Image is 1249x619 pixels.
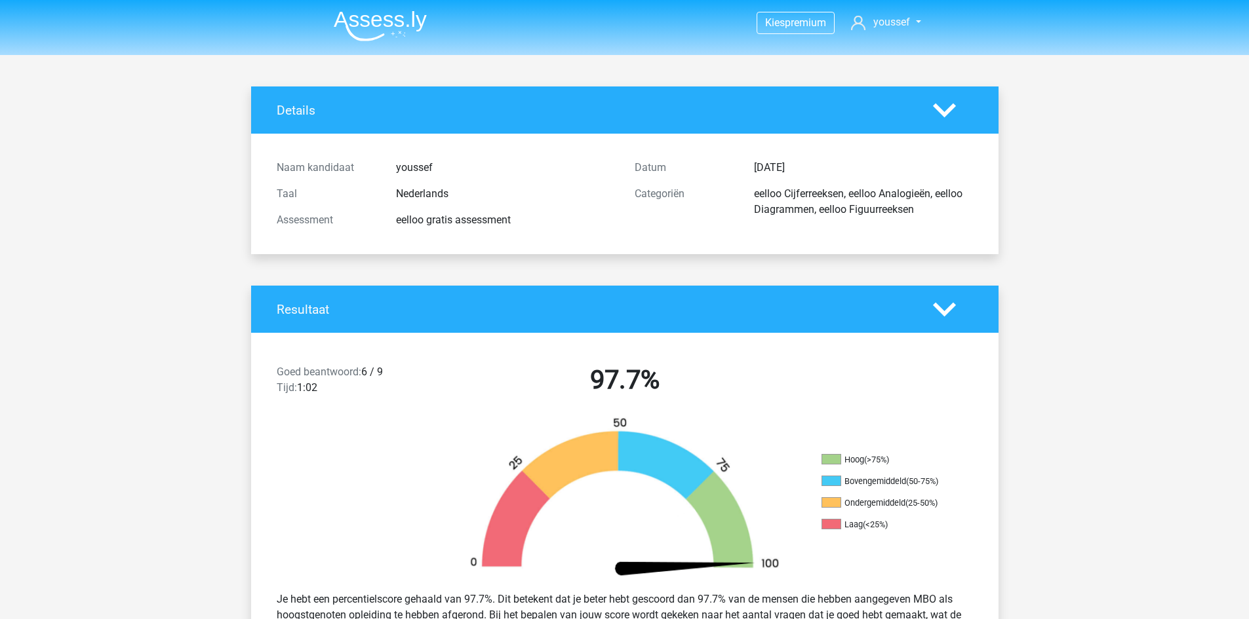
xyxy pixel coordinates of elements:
div: Datum [625,160,744,176]
span: Kies [765,16,785,29]
a: Kiespremium [757,14,834,31]
div: Assessment [267,212,386,228]
div: (25-50%) [905,498,938,508]
div: (>75%) [864,455,889,464]
span: Tijd: [277,381,297,394]
img: 98.41938266bc92.png [448,417,802,581]
div: eelloo Cijferreeksen, eelloo Analogieën, eelloo Diagrammen, eelloo Figuurreeksen [744,186,983,217]
div: Nederlands [386,186,625,202]
div: eelloo gratis assessment [386,212,625,228]
h2: 97.7% [456,364,794,396]
h4: Resultaat [277,302,913,317]
div: youssef [386,160,625,176]
div: Categoriën [625,186,744,217]
li: Hoog [822,454,953,466]
h4: Details [277,103,913,118]
li: Ondergemiddeld [822,497,953,509]
li: Bovengemiddeld [822,476,953,487]
img: Assessly [334,10,427,41]
div: 6 / 9 1:02 [267,364,446,401]
span: premium [785,16,826,29]
div: Taal [267,186,386,202]
li: Laag [822,519,953,531]
span: youssef [873,16,910,28]
div: (<25%) [863,519,888,529]
span: Goed beantwoord: [277,366,361,378]
a: youssef [846,14,926,30]
div: Naam kandidaat [267,160,386,176]
div: [DATE] [744,160,983,176]
div: (50-75%) [906,476,938,486]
